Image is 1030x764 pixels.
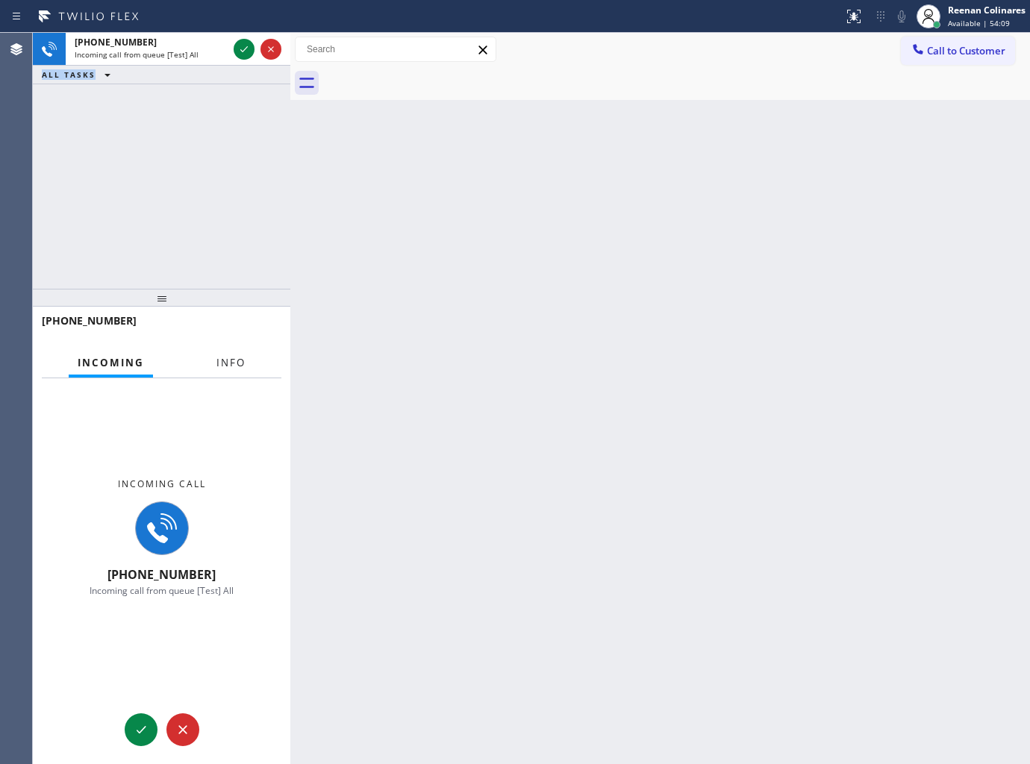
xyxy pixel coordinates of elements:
span: [PHONE_NUMBER] [75,36,157,48]
span: Incoming call from queue [Test] All [75,49,199,60]
input: Search [296,37,496,61]
button: Accept [234,39,255,60]
span: Incoming call from queue [Test] All [90,584,234,597]
button: Mute [891,6,912,27]
span: Call to Customer [927,44,1005,57]
button: ALL TASKS [33,66,125,84]
button: Reject [166,713,199,746]
button: Call to Customer [901,37,1015,65]
div: Reenan Colinares [948,4,1026,16]
span: Available | 54:09 [948,18,1010,28]
span: Incoming call [118,477,206,490]
span: [PHONE_NUMBER] [107,566,216,583]
span: [PHONE_NUMBER] [42,313,137,328]
span: Info [216,356,246,369]
button: Info [207,348,255,378]
span: Incoming [78,356,144,369]
span: ALL TASKS [42,69,96,80]
button: Accept [125,713,157,746]
button: Reject [260,39,281,60]
button: Incoming [69,348,153,378]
